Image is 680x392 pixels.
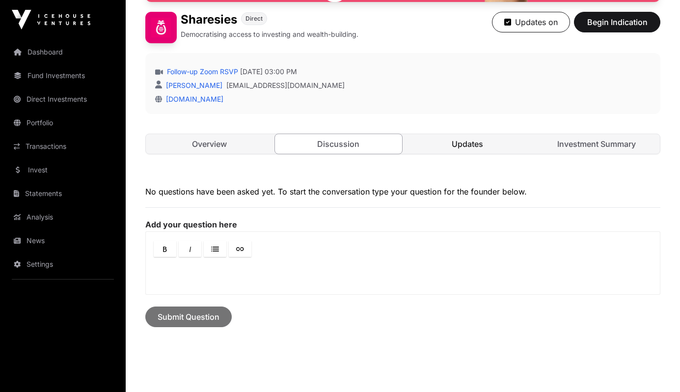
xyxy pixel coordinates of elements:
a: Overview [146,134,273,154]
span: Begin Indication [586,16,648,28]
a: Settings [8,253,118,275]
a: [EMAIL_ADDRESS][DOMAIN_NAME] [226,81,345,90]
label: Add your question here [145,220,660,229]
a: Italic [179,241,201,257]
a: Lists [204,241,226,257]
a: Discussion [274,134,403,154]
a: Fund Investments [8,65,118,86]
img: Icehouse Ventures Logo [12,10,90,29]
a: News [8,230,118,252]
h1: Sharesies [181,12,237,28]
button: Begin Indication [574,12,660,32]
a: Follow-up Zoom RSVP [165,67,238,77]
a: [PERSON_NAME] [164,81,222,89]
p: No questions have been asked yet. To start the conversation type your question for the founder be... [145,186,660,197]
a: Bold [154,241,176,257]
a: Begin Indication [574,22,660,31]
button: Updates on [492,12,570,32]
span: [DATE] 03:00 PM [240,67,297,77]
a: Investment Summary [533,134,660,154]
p: Democratising access to investing and wealth-building. [181,29,358,39]
a: Transactions [8,136,118,157]
a: Invest [8,159,118,181]
iframe: Chat Widget [631,345,680,392]
a: Portfolio [8,112,118,134]
img: Sharesies [145,12,177,43]
a: Updates [404,134,531,154]
a: Link [229,241,251,257]
nav: Tabs [146,134,660,154]
a: Direct Investments [8,88,118,110]
span: Direct [245,15,263,23]
a: Analysis [8,206,118,228]
a: Statements [8,183,118,204]
a: [DOMAIN_NAME] [162,95,223,103]
a: Dashboard [8,41,118,63]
